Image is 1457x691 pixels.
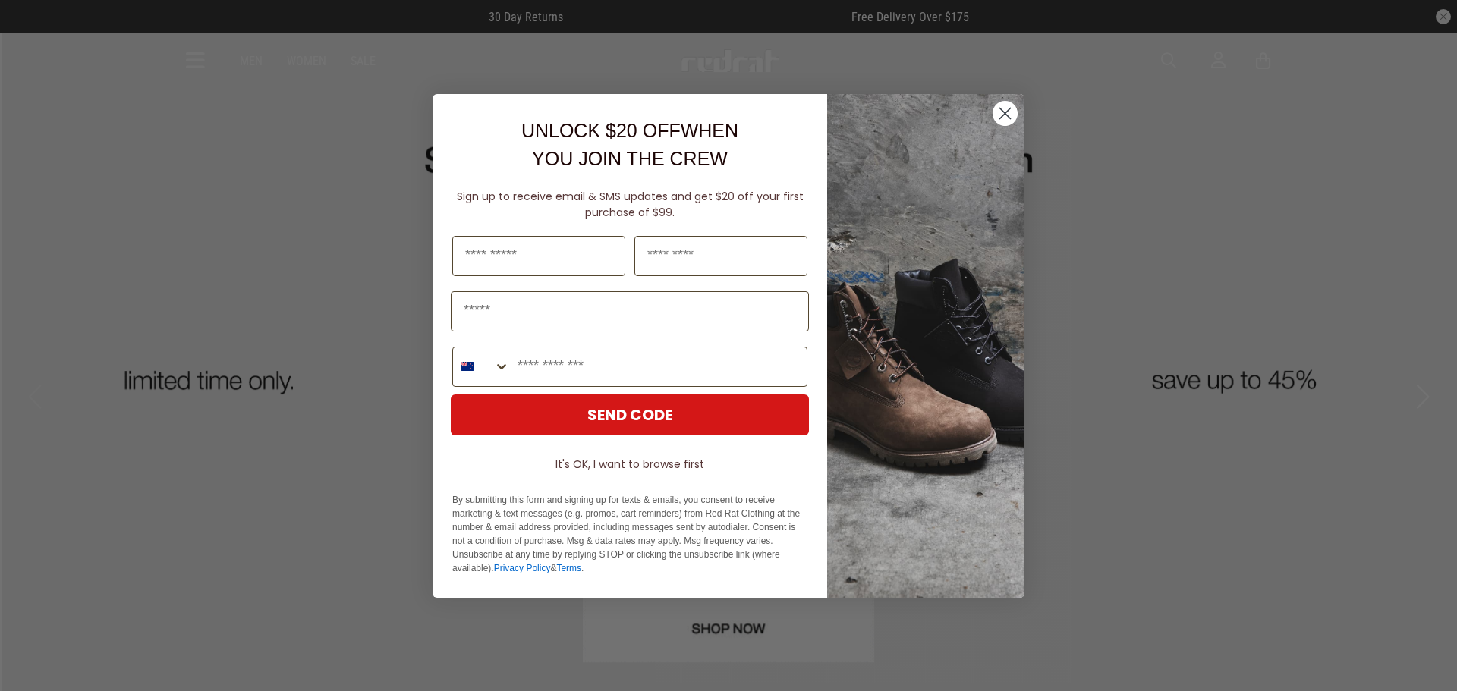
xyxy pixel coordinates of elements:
[451,451,809,478] button: It's OK, I want to browse first
[451,394,809,435] button: SEND CODE
[453,347,510,386] button: Search Countries
[827,94,1024,598] img: f7662613-148e-4c88-9575-6c6b5b55a647.jpeg
[461,360,474,372] img: New Zealand
[681,120,738,141] span: WHEN
[556,563,581,573] a: Terms
[532,148,728,169] span: YOU JOIN THE CREW
[992,100,1018,127] button: Close dialog
[452,236,625,276] input: First Name
[457,189,804,220] span: Sign up to receive email & SMS updates and get $20 off your first purchase of $99.
[521,120,681,141] span: UNLOCK $20 OFF
[494,563,551,573] a: Privacy Policy
[451,291,809,331] input: Email
[452,493,807,575] p: By submitting this form and signing up for texts & emails, you consent to receive marketing & tex...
